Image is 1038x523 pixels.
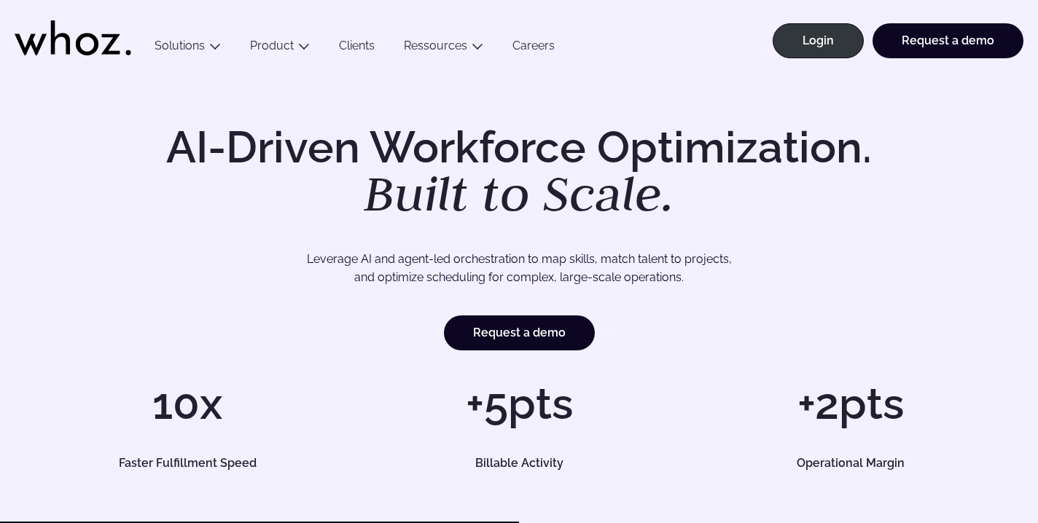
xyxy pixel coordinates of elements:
a: Request a demo [873,23,1023,58]
a: Ressources [404,39,467,52]
button: Ressources [389,39,498,58]
h5: Operational Margin [708,457,993,469]
h5: Faster Fulfillment Speed [45,457,330,469]
a: Product [250,39,294,52]
a: Clients [324,39,389,58]
button: Solutions [140,39,235,58]
a: Careers [498,39,569,58]
h1: +5pts [361,382,678,425]
a: Login [773,23,864,58]
a: Request a demo [444,315,595,350]
h1: AI-Driven Workforce Optimization. [146,125,892,219]
button: Product [235,39,324,58]
h5: Billable Activity [376,457,661,469]
h1: 10x [29,382,346,425]
h1: +2pts [692,382,1009,425]
p: Leverage AI and agent-led orchestration to map skills, match talent to projects, and optimize sch... [78,250,960,287]
em: Built to Scale. [364,161,674,225]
